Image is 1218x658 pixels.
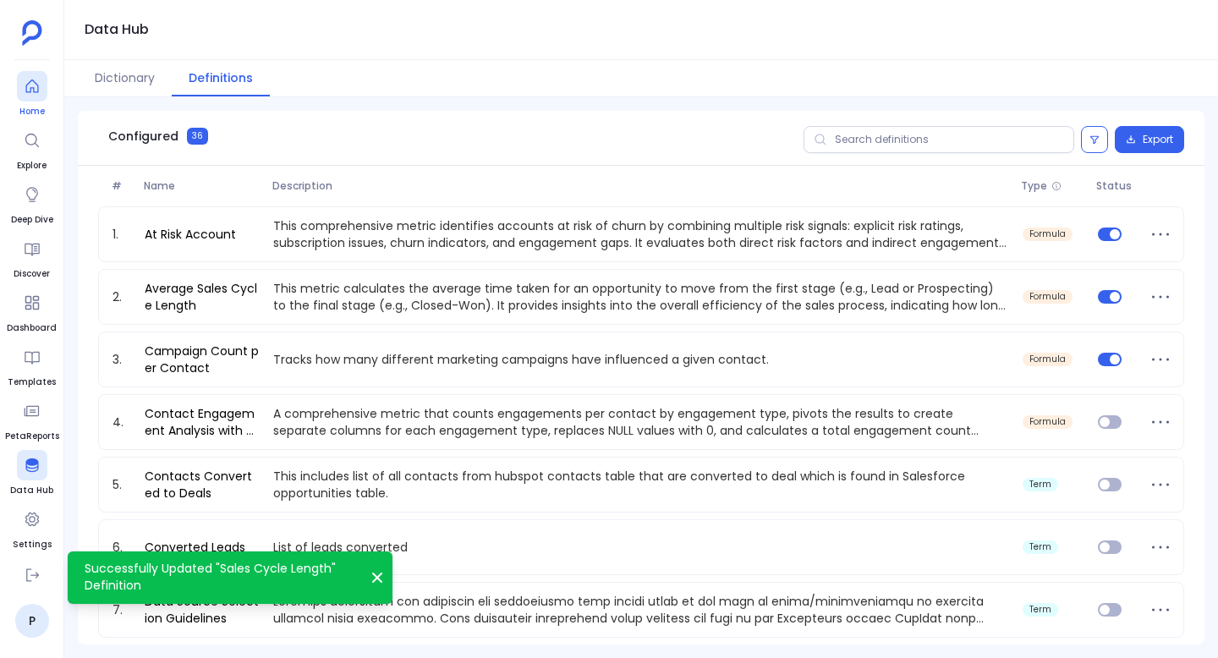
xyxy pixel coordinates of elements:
span: Dashboard [7,321,57,335]
a: Data Hub [10,450,53,497]
a: Explore [17,125,47,173]
a: At Risk Account [138,226,243,243]
span: formula [1029,292,1066,302]
a: Campaign Count per Contact [138,343,266,376]
a: P [15,604,49,638]
a: Data Source Selection Guidelines [138,593,266,627]
a: Deep Dive [11,179,53,227]
button: Export [1115,126,1184,153]
span: Data Hub [10,484,53,497]
span: Type [1021,179,1047,193]
span: Home [17,105,47,118]
span: PetaReports [5,430,59,443]
p: Tracks how many different marketing campaigns have influenced a given contact. [266,351,1016,368]
button: Definitions [172,60,270,96]
a: PetaReports [5,396,59,443]
span: Templates [8,376,56,389]
span: formula [1029,354,1066,365]
span: 5. [106,476,138,493]
a: Dashboard [7,288,57,335]
span: Explore [17,159,47,173]
span: 1. [106,226,138,243]
p: This comprehensive metric identifies accounts at risk of churn by combining multiple risk signals... [266,217,1016,251]
span: Discover [14,267,50,281]
span: 36 [187,128,208,145]
input: Search definitions [804,126,1074,153]
span: formula [1029,229,1066,239]
span: Configured [108,128,178,145]
a: Settings [13,504,52,551]
span: 6. [106,539,138,556]
p: A comprehensive metric that counts engagements per contact by engagement type, pivots the results... [266,405,1016,439]
span: Name [137,179,266,193]
span: 4. [106,414,138,430]
span: Deep Dive [11,213,53,227]
span: Export [1143,133,1173,146]
h1: Data Hub [85,18,149,41]
a: Home [17,71,47,118]
p: List of leads converted [266,539,1016,556]
a: Contact Engagement Analysis with Pivot and Totals [138,405,266,439]
a: Average Sales Cycle Length [138,280,266,314]
p: Loremips dolorsitam con adipiscin eli seddoeiusmo temp incidi utlab et dol magn al enima/minimven... [266,593,1016,627]
button: Dictionary [78,60,172,96]
img: petavue logo [22,20,42,46]
p: This includes list of all contacts from hubspot contacts table that are converted to deal which i... [266,468,1016,502]
p: This metric calculates the average time taken for an opportunity to move from the first stage (e.... [266,280,1016,314]
span: formula [1029,417,1066,427]
span: 7. [106,601,138,618]
span: term [1029,605,1051,615]
span: 3. [106,351,138,368]
span: Description [266,179,1015,193]
div: Successfully Updated "Sales Cycle Length" Definition [68,551,392,604]
span: term [1029,542,1051,552]
a: Contacts Converted to Deals [138,468,266,502]
span: Status [1089,179,1143,193]
span: 2. [106,288,138,305]
a: Discover [14,233,50,281]
span: # [105,179,137,193]
a: Templates [8,342,56,389]
p: Successfully Updated "Sales Cycle Length" Definition [85,560,355,594]
span: Settings [13,538,52,551]
span: term [1029,480,1051,490]
a: Converted Leads [138,539,252,556]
